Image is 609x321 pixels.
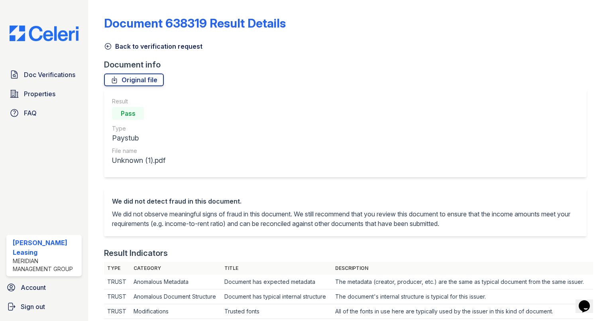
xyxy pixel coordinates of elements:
td: TRUST [104,275,130,289]
td: TRUST [104,304,130,319]
a: Properties [6,86,82,102]
a: Back to verification request [104,42,202,51]
td: Modifications [130,304,221,319]
span: Properties [24,89,55,99]
div: Result Indicators [104,248,168,259]
div: Paystub [112,133,165,144]
td: Anomalous Metadata [130,275,221,289]
th: Title [221,262,332,275]
div: We did not detect fraud in this document. [112,196,579,206]
div: [PERSON_NAME] Leasing [13,238,79,257]
a: Document 638319 Result Details [104,16,286,30]
span: FAQ [24,108,37,118]
span: Sign out [21,302,45,311]
td: Anomalous Document Structure [130,289,221,304]
span: Doc Verifications [24,70,75,79]
td: The metadata (creator, producer, etc.) are the same as typical document from the same issuer. [332,275,593,289]
div: Pass [112,107,144,120]
div: Type [112,125,165,133]
a: Doc Verifications [6,67,82,83]
th: Category [130,262,221,275]
a: Sign out [3,299,85,315]
th: Description [332,262,593,275]
div: Document info [104,59,593,70]
a: Original file [104,73,164,86]
div: Meridian Management Group [13,257,79,273]
td: Trusted fonts [221,304,332,319]
span: Account [21,283,46,292]
td: TRUST [104,289,130,304]
a: FAQ [6,105,82,121]
a: Account [3,279,85,295]
div: Unknown (1).pdf [112,155,165,166]
td: Document has typical internal structure [221,289,332,304]
div: File name [112,147,165,155]
iframe: chat widget [576,289,601,313]
td: All of the fonts in use here are typically used by the issuer in this kind of document. [332,304,593,319]
td: Document has expected metadata [221,275,332,289]
img: CE_Logo_Blue-a8612792a0a2168367f1c8372b55b34899dd931a85d93a1a3d3e32e68fde9ad4.png [3,26,85,41]
div: Result [112,97,165,105]
p: We did not observe meaningful signs of fraud in this document. We still recommend that you review... [112,209,579,228]
td: The document's internal structure is typical for this issuer. [332,289,593,304]
th: Type [104,262,130,275]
